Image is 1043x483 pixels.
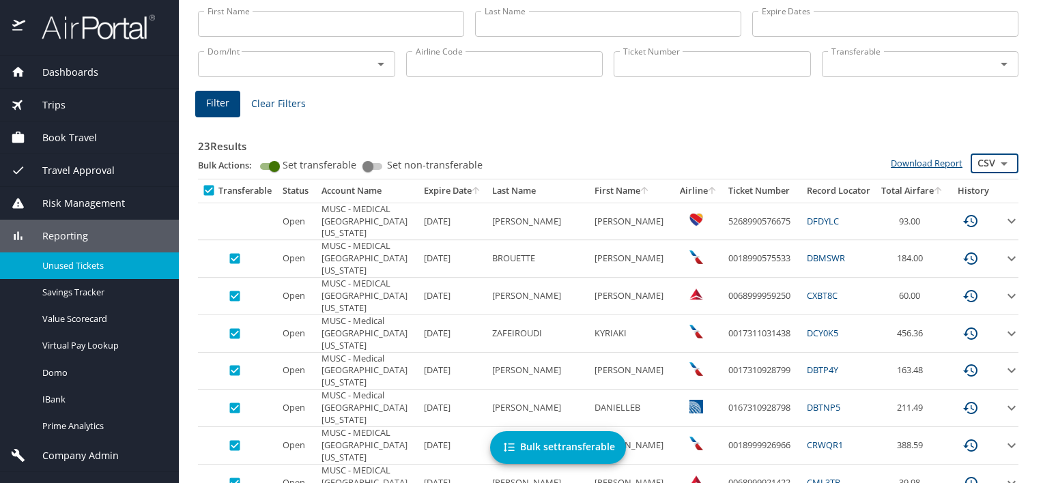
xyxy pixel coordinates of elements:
td: MUSC - Medical [GEOGRAPHIC_DATA][US_STATE] [316,390,418,426]
button: expand row [1003,400,1020,416]
button: expand row [1003,437,1020,454]
td: [DATE] [418,427,487,464]
button: expand row [1003,288,1020,304]
td: 184.00 [876,240,949,277]
span: Savings Tracker [42,286,162,299]
td: 211.49 [876,390,949,426]
button: sort [708,187,717,196]
td: MUSC - MEDICAL [GEOGRAPHIC_DATA][US_STATE] [316,240,418,277]
span: Set non-transferable [387,160,483,170]
th: Last Name [487,179,589,203]
td: 5268990576675 [723,203,801,240]
td: [PERSON_NAME] [487,203,589,240]
td: [PERSON_NAME] [589,278,674,314]
td: 388.59 [876,427,949,464]
td: Open [277,390,316,426]
img: icon-airportal.png [12,14,27,40]
button: expand row [1003,325,1020,342]
span: Clear Filters [251,96,306,113]
a: DBTP4Y [807,364,838,376]
td: [DATE] [418,278,487,314]
img: American Airlines [689,325,703,338]
a: CXBT8C [807,289,838,302]
span: Trips [25,98,66,113]
th: Total Airfare [876,179,949,203]
th: History [949,179,998,203]
td: [PERSON_NAME] [487,353,589,390]
button: sort [640,187,650,196]
img: wUYAEN7r47F0eX+AAAAAElFTkSuQmCC [689,362,703,376]
p: Bulk Actions: [198,159,263,171]
td: [PERSON_NAME] [487,390,589,426]
span: Virtual Pay Lookup [42,339,162,352]
td: [DATE] [418,240,487,277]
a: CRWQR1 [807,439,843,451]
button: Filter [195,91,240,117]
td: Open [277,427,316,464]
button: expand row [1003,362,1020,379]
span: Filter [206,95,229,112]
td: Open [277,353,316,390]
td: KYRIAKI [589,315,674,352]
td: MUSC - Medical [GEOGRAPHIC_DATA][US_STATE] [316,315,418,352]
span: Set transferable [283,160,356,170]
td: 0018999926966 [723,427,801,464]
td: [PERSON_NAME] [589,240,674,277]
td: [PERSON_NAME] [589,427,674,464]
img: American Airlines [689,437,703,450]
td: 456.36 [876,315,949,352]
td: Open [277,240,316,277]
span: Prime Analytics [42,420,162,433]
span: Travel Approval [25,163,115,178]
button: Open [995,154,1014,173]
button: expand row [1003,250,1020,267]
span: Bulk set transferable [501,439,615,456]
td: MUSC - MEDICAL [GEOGRAPHIC_DATA][US_STATE] [316,278,418,314]
td: [PERSON_NAME] [589,203,674,240]
span: Dashboards [25,65,98,80]
td: [PERSON_NAME] [487,278,589,314]
td: [DATE] [418,315,487,352]
img: Delta Airlines [689,287,703,301]
button: sort [472,187,481,196]
td: [DATE] [418,353,487,390]
span: Company Admin [25,448,119,463]
td: DANIELLEB [589,390,674,426]
button: sort [934,187,943,196]
span: Book Travel [25,130,97,145]
img: American Airlines [689,250,703,264]
img: Southwest Airlines [689,213,703,226]
td: 0068999959250 [723,278,801,314]
td: 0018990575533 [723,240,801,277]
button: Open [371,55,390,74]
th: First Name [589,179,674,203]
a: Download Report [891,157,962,169]
span: IBank [42,393,162,406]
td: MUSC - MEDICAL [GEOGRAPHIC_DATA][US_STATE] [316,427,418,464]
td: Open [277,315,316,352]
button: Clear Filters [246,91,311,117]
td: 0017311031438 [723,315,801,352]
td: 0017310928799 [723,353,801,390]
td: Open [277,278,316,314]
td: MUSC - MEDICAL [GEOGRAPHIC_DATA][US_STATE] [316,203,418,240]
span: Unused Tickets [42,259,162,272]
td: MUSC - Medical [GEOGRAPHIC_DATA][US_STATE] [316,353,418,390]
button: Open [995,55,1014,74]
td: [DATE] [418,390,487,426]
div: Transferable [203,185,272,197]
th: Status [277,179,316,203]
th: Ticket Number [723,179,801,203]
a: DFDYLC [807,215,839,227]
a: DBTNP5 [807,401,840,413]
td: ZAFEIROUDI [487,315,589,352]
img: airportal-logo.png [27,14,155,40]
a: DBMSWR [807,252,845,264]
span: Reporting [25,229,88,244]
span: Value Scorecard [42,312,162,325]
td: BROUETTE [487,240,589,277]
a: DCY0K5 [807,327,838,339]
td: 163.48 [876,353,949,390]
td: [DATE] [418,203,487,240]
th: Account Name [316,179,418,203]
